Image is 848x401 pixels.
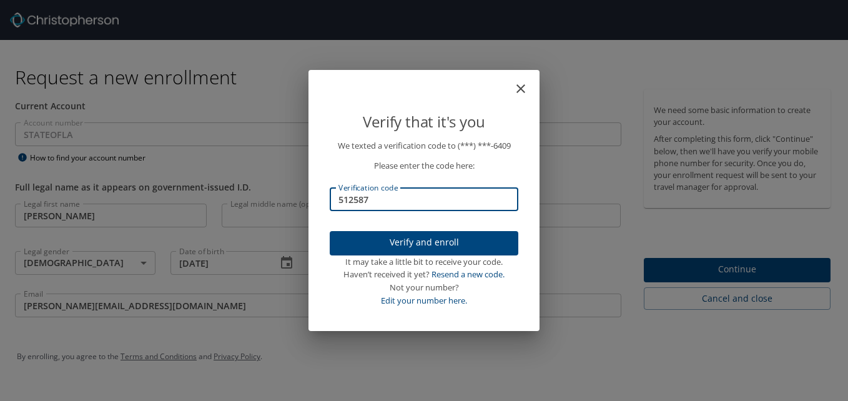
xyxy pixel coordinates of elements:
[330,110,518,134] p: Verify that it's you
[330,255,518,269] div: It may take a little bit to receive your code.
[431,269,505,280] a: Resend a new code.
[381,295,467,306] a: Edit your number here.
[330,231,518,255] button: Verify and enroll
[330,281,518,294] div: Not your number?
[330,268,518,281] div: Haven’t received it yet?
[340,235,508,250] span: Verify and enroll
[330,139,518,152] p: We texted a verification code to (***) ***- 6409
[330,159,518,172] p: Please enter the code here:
[520,75,535,90] button: close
